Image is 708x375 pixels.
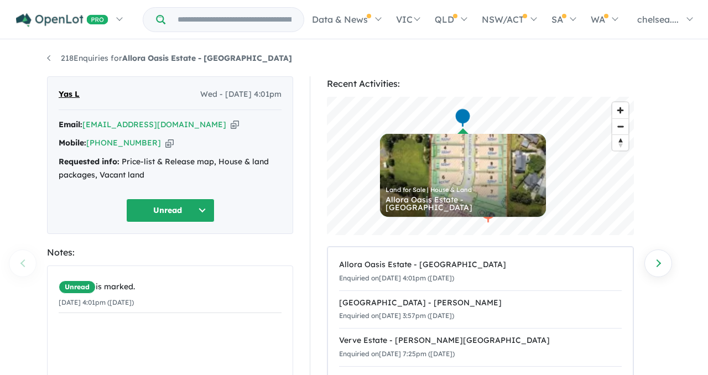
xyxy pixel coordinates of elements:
[122,53,292,63] strong: Allora Oasis Estate - [GEOGRAPHIC_DATA]
[86,138,161,148] a: [PHONE_NUMBER]
[59,157,119,166] strong: Requested info:
[59,298,134,306] small: [DATE] 4:01pm ([DATE])
[612,134,628,150] button: Reset bearing to north
[126,199,215,222] button: Unread
[231,119,239,131] button: Copy
[612,102,628,118] button: Zoom in
[637,14,679,25] span: chelsea....
[47,52,661,65] nav: breadcrumb
[59,280,282,294] div: is marked.
[612,118,628,134] button: Zoom out
[59,155,282,182] div: Price-list & Release map, House & land packages, Vacant land
[339,253,622,291] a: Allora Oasis Estate - [GEOGRAPHIC_DATA]Enquiried on[DATE] 4:01pm ([DATE])
[59,119,82,129] strong: Email:
[59,280,96,294] span: Unread
[165,137,174,149] button: Copy
[612,135,628,150] span: Reset bearing to north
[339,350,455,358] small: Enquiried on [DATE] 7:25pm ([DATE])
[168,8,301,32] input: Try estate name, suburb, builder or developer
[339,311,454,320] small: Enquiried on [DATE] 3:57pm ([DATE])
[59,138,86,148] strong: Mobile:
[327,97,634,235] canvas: Map
[200,88,282,101] span: Wed - [DATE] 4:01pm
[16,13,108,27] img: Openlot PRO Logo White
[47,53,292,63] a: 218Enquiries forAllora Oasis Estate - [GEOGRAPHIC_DATA]
[47,245,293,260] div: Notes:
[339,328,622,367] a: Verve Estate - [PERSON_NAME][GEOGRAPHIC_DATA]Enquiried on[DATE] 7:25pm ([DATE])
[612,119,628,134] span: Zoom out
[59,88,80,101] span: Yas L
[380,134,546,217] a: Land for Sale | House & Land Allora Oasis Estate - [GEOGRAPHIC_DATA]
[339,290,622,329] a: [GEOGRAPHIC_DATA] - [PERSON_NAME]Enquiried on[DATE] 3:57pm ([DATE])
[339,296,622,310] div: [GEOGRAPHIC_DATA] - [PERSON_NAME]
[339,274,454,282] small: Enquiried on [DATE] 4:01pm ([DATE])
[82,119,226,129] a: [EMAIL_ADDRESS][DOMAIN_NAME]
[455,108,471,128] div: Map marker
[339,258,622,272] div: Allora Oasis Estate - [GEOGRAPHIC_DATA]
[327,76,634,91] div: Recent Activities:
[386,187,540,193] div: Land for Sale | House & Land
[386,196,540,211] div: Allora Oasis Estate - [GEOGRAPHIC_DATA]
[339,334,622,347] div: Verve Estate - [PERSON_NAME][GEOGRAPHIC_DATA]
